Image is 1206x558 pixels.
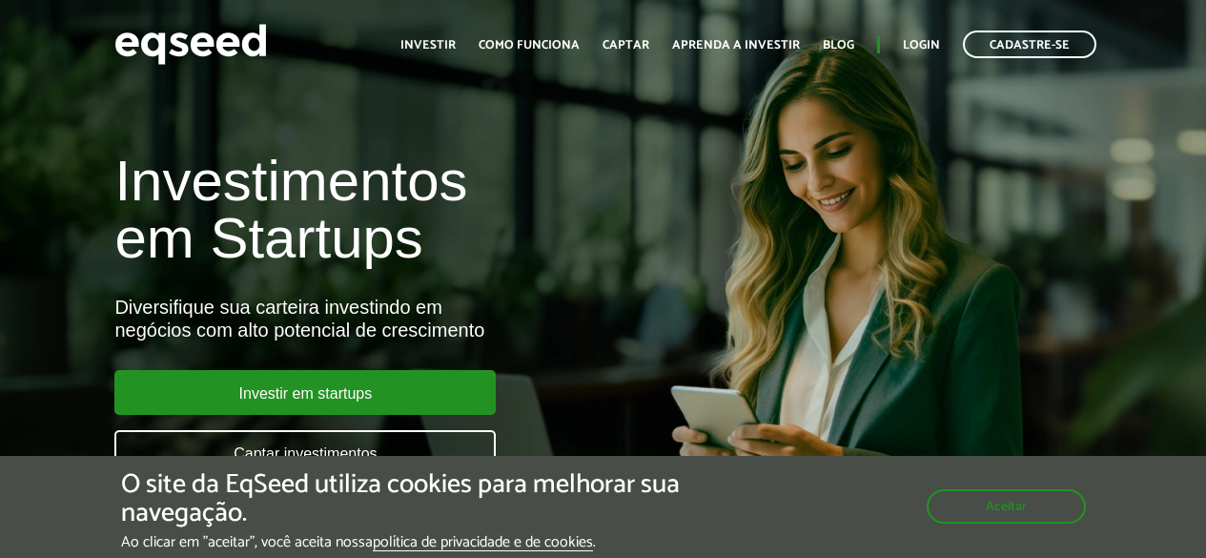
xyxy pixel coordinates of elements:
[823,39,854,52] a: Blog
[114,19,267,70] img: EqSeed
[603,39,649,52] a: Captar
[903,39,940,52] a: Login
[121,533,700,551] p: Ao clicar em "aceitar", você aceita nossa .
[114,430,496,475] a: Captar investimentos
[963,31,1096,58] a: Cadastre-se
[121,470,700,529] h5: O site da EqSeed utiliza cookies para melhorar sua navegação.
[927,489,1086,524] button: Aceitar
[114,153,689,267] h1: Investimentos em Startups
[672,39,800,52] a: Aprenda a investir
[114,370,496,415] a: Investir em startups
[479,39,580,52] a: Como funciona
[114,296,689,341] div: Diversifique sua carteira investindo em negócios com alto potencial de crescimento
[373,535,593,551] a: política de privacidade e de cookies
[400,39,456,52] a: Investir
